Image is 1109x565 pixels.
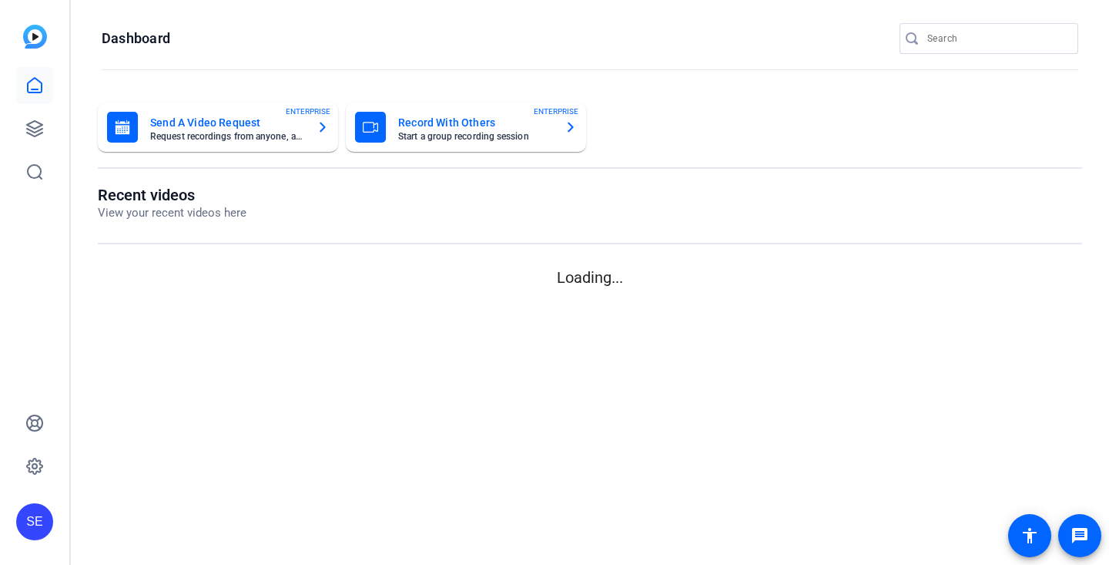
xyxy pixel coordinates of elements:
mat-card-title: Record With Others [398,113,552,132]
mat-icon: accessibility [1020,526,1039,545]
input: Search [927,29,1066,48]
h1: Recent videos [98,186,246,204]
p: Loading... [98,266,1082,289]
mat-card-subtitle: Start a group recording session [398,132,552,141]
div: SE [16,503,53,540]
h1: Dashboard [102,29,170,48]
span: ENTERPRISE [534,106,578,117]
mat-icon: message [1070,526,1089,545]
button: Send A Video RequestRequest recordings from anyone, anywhereENTERPRISE [98,103,338,152]
p: View your recent videos here [98,204,246,222]
span: ENTERPRISE [286,106,330,117]
mat-card-title: Send A Video Request [150,113,304,132]
img: blue-gradient.svg [23,25,47,49]
button: Record With OthersStart a group recording sessionENTERPRISE [346,103,586,152]
mat-card-subtitle: Request recordings from anyone, anywhere [150,132,304,141]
